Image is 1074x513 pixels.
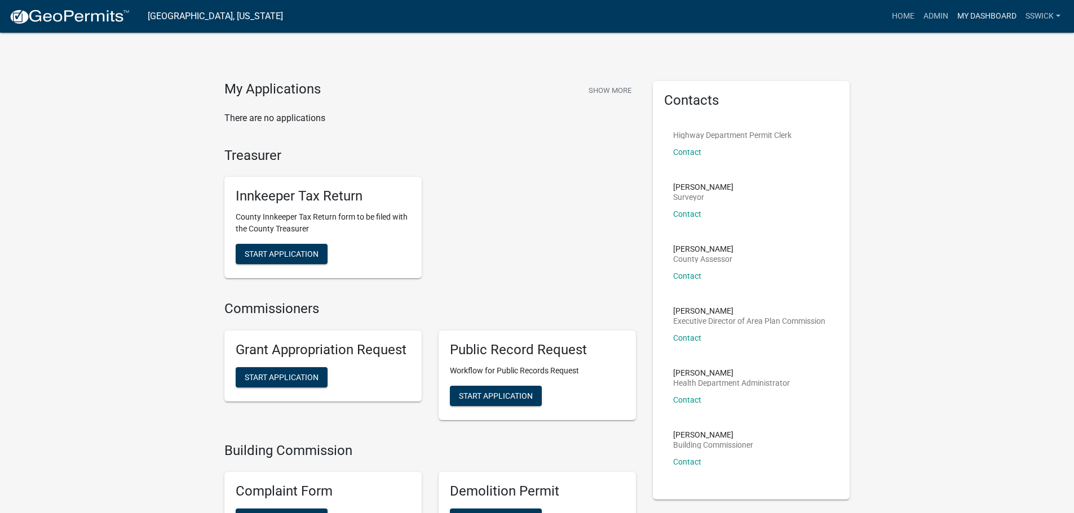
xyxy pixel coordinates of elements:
[224,443,636,459] h4: Building Commission
[224,301,636,317] h4: Commissioners
[450,483,625,499] h5: Demolition Permit
[245,372,319,381] span: Start Application
[584,81,636,100] button: Show More
[236,483,410,499] h5: Complaint Form
[673,369,790,377] p: [PERSON_NAME]
[673,457,701,466] a: Contact
[673,255,733,263] p: County Assessor
[673,131,792,139] p: Highway Department Permit Clerk
[450,365,625,377] p: Workflow for Public Records Request
[673,333,701,342] a: Contact
[673,245,733,253] p: [PERSON_NAME]
[673,148,701,157] a: Contact
[148,7,283,26] a: [GEOGRAPHIC_DATA], [US_STATE]
[224,81,321,98] h4: My Applications
[450,342,625,358] h5: Public Record Request
[224,148,636,164] h4: Treasurer
[673,307,825,315] p: [PERSON_NAME]
[673,271,701,280] a: Contact
[1021,6,1065,27] a: sswick
[224,111,636,125] p: There are no applications
[236,244,328,264] button: Start Application
[919,6,953,27] a: Admin
[236,188,410,204] h5: Innkeeper Tax Return
[236,211,410,235] p: County Innkeeper Tax Return form to be filed with the County Treasurer
[673,441,753,449] p: Building Commissioner
[236,342,410,358] h5: Grant Appropriation Request
[673,431,753,439] p: [PERSON_NAME]
[673,193,733,201] p: Surveyor
[673,183,733,191] p: [PERSON_NAME]
[673,317,825,325] p: Executive Director of Area Plan Commission
[459,391,533,400] span: Start Application
[887,6,919,27] a: Home
[664,92,839,109] h5: Contacts
[236,367,328,387] button: Start Application
[450,386,542,406] button: Start Application
[673,379,790,387] p: Health Department Administrator
[953,6,1021,27] a: My Dashboard
[673,209,701,218] a: Contact
[673,395,701,404] a: Contact
[245,249,319,258] span: Start Application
